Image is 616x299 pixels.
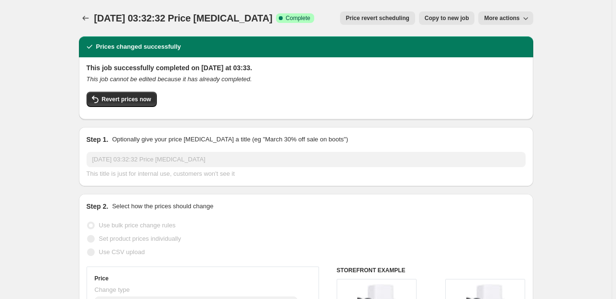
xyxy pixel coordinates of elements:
span: Revert prices now [102,96,151,103]
h2: This job successfully completed on [DATE] at 03:33. [87,63,526,73]
button: Price change jobs [79,11,92,25]
button: More actions [478,11,533,25]
span: Use bulk price change rules [99,222,176,229]
h6: STOREFRONT EXAMPLE [337,267,526,274]
button: Revert prices now [87,92,157,107]
span: Copy to new job [425,14,469,22]
button: Copy to new job [419,11,475,25]
p: Optionally give your price [MEDICAL_DATA] a title (eg "March 30% off sale on boots") [112,135,348,144]
i: This job cannot be edited because it has already completed. [87,75,252,83]
span: Set product prices individually [99,235,181,242]
input: 30% off holiday sale [87,152,526,167]
span: Price revert scheduling [346,14,409,22]
h3: Price [95,275,109,282]
span: Change type [95,286,130,293]
h2: Prices changed successfully [96,42,181,52]
span: [DATE] 03:32:32 Price [MEDICAL_DATA] [94,13,273,23]
span: Complete [286,14,310,22]
h2: Step 2. [87,202,109,211]
button: Price revert scheduling [340,11,415,25]
span: Use CSV upload [99,248,145,256]
h2: Step 1. [87,135,109,144]
span: More actions [484,14,519,22]
span: This title is just for internal use, customers won't see it [87,170,235,177]
p: Select how the prices should change [112,202,213,211]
